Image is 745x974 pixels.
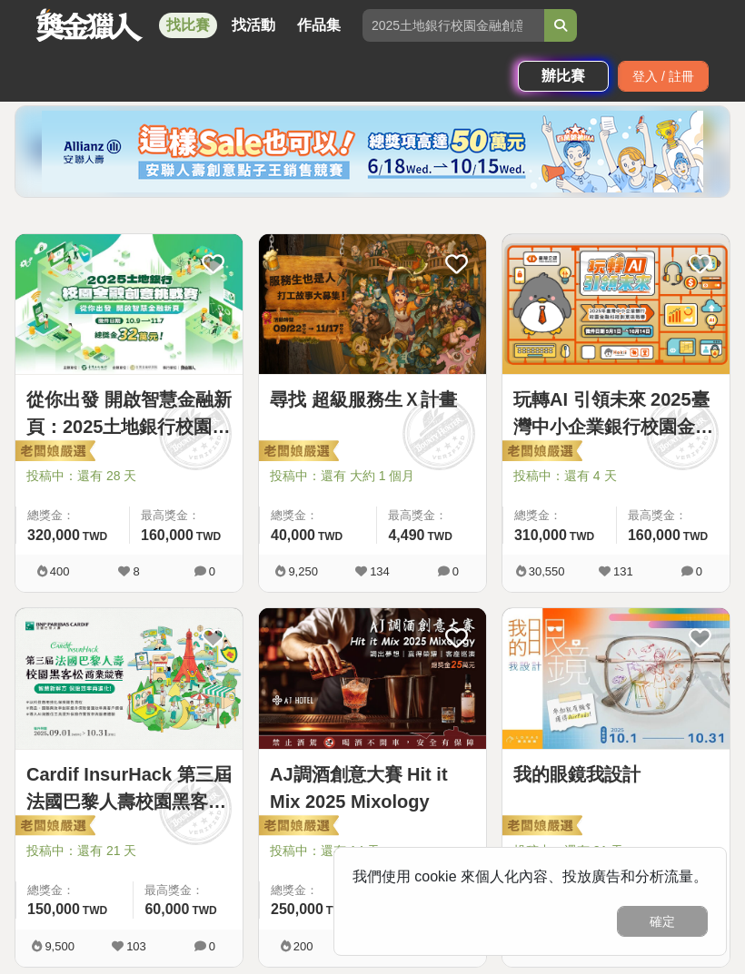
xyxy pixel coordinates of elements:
[353,869,708,884] span: 我們使用 cookie 來個人化內容、投放廣告和分析流量。
[209,565,215,578] span: 0
[15,608,243,749] a: Cover Image
[427,530,452,543] span: TWD
[259,608,486,748] img: Cover Image
[326,904,351,917] span: TWD
[15,608,243,748] img: Cover Image
[27,527,80,543] span: 320,000
[613,565,633,578] span: 131
[42,111,703,192] img: dcc59076-91c0-4acb-9c6b-a1d413182f46.png
[141,507,232,525] span: 最高獎金：
[271,901,323,917] span: 250,000
[683,530,708,543] span: TWD
[513,467,719,486] span: 投稿中：還有 4 天
[259,234,486,374] img: Cover Image
[290,13,348,38] a: 作品集
[502,608,730,749] a: Cover Image
[26,841,232,861] span: 投稿中：還有 21 天
[196,530,221,543] span: TWD
[144,901,189,917] span: 60,000
[628,527,680,543] span: 160,000
[192,904,216,917] span: TWD
[26,761,232,815] a: Cardif InsurHack 第三屆法國巴黎人壽校園黑客松商業競賽
[514,527,567,543] span: 310,000
[288,565,318,578] span: 9,250
[26,467,232,486] span: 投稿中：還有 28 天
[370,565,390,578] span: 134
[513,386,719,440] a: 玩轉AI 引領未來 2025臺灣中小企業銀行校園金融科技創意挑戰賽
[518,61,609,92] a: 辦比賽
[270,386,475,413] a: 尋找 超級服務生Ｘ計畫
[255,814,339,840] img: 老闆娘嚴選
[628,507,719,525] span: 最高獎金：
[26,386,232,440] a: 從你出發 開啟智慧金融新頁：2025土地銀行校園金融創意挑戰賽
[293,940,313,953] span: 200
[618,61,709,92] div: 登入 / 註冊
[126,940,146,953] span: 103
[15,234,243,374] img: Cover Image
[255,439,339,465] img: 老闆娘嚴選
[502,234,730,374] img: Cover Image
[617,906,708,937] button: 確定
[270,467,475,486] span: 投稿中：還有 大約 1 個月
[144,881,232,900] span: 最高獎金：
[45,940,74,953] span: 9,500
[271,507,365,525] span: 總獎金：
[209,940,215,953] span: 0
[270,761,475,815] a: AJ調酒創意大賽 Hit it Mix 2025 Mixology
[513,761,719,788] a: 我的眼鏡我設計
[529,565,565,578] span: 30,550
[270,841,475,861] span: 投稿中：還有 14 天
[271,881,365,900] span: 總獎金：
[514,507,605,525] span: 總獎金：
[141,527,194,543] span: 160,000
[570,530,594,543] span: TWD
[83,904,107,917] span: TWD
[388,507,475,525] span: 最高獎金：
[83,530,107,543] span: TWD
[12,814,95,840] img: 老闆娘嚴選
[27,901,80,917] span: 150,000
[502,608,730,748] img: Cover Image
[452,565,459,578] span: 0
[259,234,486,375] a: Cover Image
[50,565,70,578] span: 400
[15,234,243,375] a: Cover Image
[318,530,343,543] span: TWD
[12,439,95,465] img: 老闆娘嚴選
[271,527,315,543] span: 40,000
[224,13,283,38] a: 找活動
[159,13,217,38] a: 找比賽
[388,527,424,543] span: 4,490
[499,814,582,840] img: 老闆娘嚴選
[27,507,118,525] span: 總獎金：
[502,234,730,375] a: Cover Image
[696,565,702,578] span: 0
[513,841,719,861] span: 投稿中：還有 21 天
[27,881,122,900] span: 總獎金：
[133,565,139,578] span: 8
[499,439,582,465] img: 老闆娘嚴選
[363,9,544,42] input: 2025土地銀行校園金融創意挑戰賽：從你出發 開啟智慧金融新頁
[259,608,486,749] a: Cover Image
